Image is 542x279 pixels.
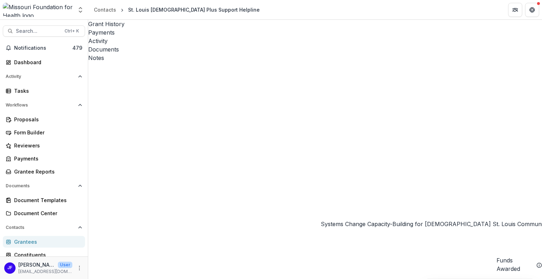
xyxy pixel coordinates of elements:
div: Reviewers [14,142,79,149]
a: Constituents [3,249,85,261]
span: Search... [16,28,60,34]
h2: Funds Awarded [496,256,534,273]
button: More [75,264,84,272]
p: User [58,262,72,268]
div: St. Louis [DEMOGRAPHIC_DATA] Plus Support Helpline [128,6,260,13]
button: Partners [508,3,522,17]
span: Contacts [6,225,75,230]
div: Document Templates [14,196,79,204]
div: Grantees [14,238,79,245]
a: Activity [88,37,542,45]
button: Open Workflows [3,99,85,111]
div: Jean Freeman-Crawford [7,266,12,270]
button: Open entity switcher [76,3,85,17]
div: Document Center [14,210,79,217]
a: Tasks [3,85,85,97]
div: Tasks [14,87,79,95]
a: Contacts [91,5,119,15]
a: Documents [88,45,542,54]
div: Form Builder [14,129,79,136]
a: Grantees [3,236,85,248]
span: Workflows [6,103,75,108]
div: Proposals [14,116,79,123]
div: Ctrl + K [63,27,80,35]
a: Document Center [3,207,85,219]
a: Reviewers [3,140,85,151]
div: Dashboard [14,59,79,66]
button: Open Activity [3,71,85,82]
a: Proposals [3,114,85,125]
img: Missouri Foundation for Health logo [3,3,73,17]
a: Grant History [88,20,542,28]
a: Document Templates [3,194,85,206]
a: Dashboard [3,56,85,68]
a: Payments [3,153,85,164]
button: Get Help [525,3,539,17]
div: Grantee Reports [14,168,79,175]
span: Activity [6,74,75,79]
p: [EMAIL_ADDRESS][DOMAIN_NAME] [18,268,72,275]
a: Notes [88,54,542,62]
a: Grantee Reports [3,166,85,177]
div: Constituents [14,251,79,259]
nav: breadcrumb [91,5,263,15]
button: Notifications479 [3,42,85,54]
button: Open Contacts [3,222,85,233]
span: 479 [72,45,82,51]
button: Search... [3,25,85,37]
span: Notifications [14,45,72,51]
p: [PERSON_NAME] [18,261,55,268]
div: Payments [14,155,79,162]
span: Documents [6,183,75,188]
div: Contacts [94,6,116,13]
button: Open Documents [3,180,85,192]
a: Form Builder [3,127,85,138]
a: Payments [88,28,542,37]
